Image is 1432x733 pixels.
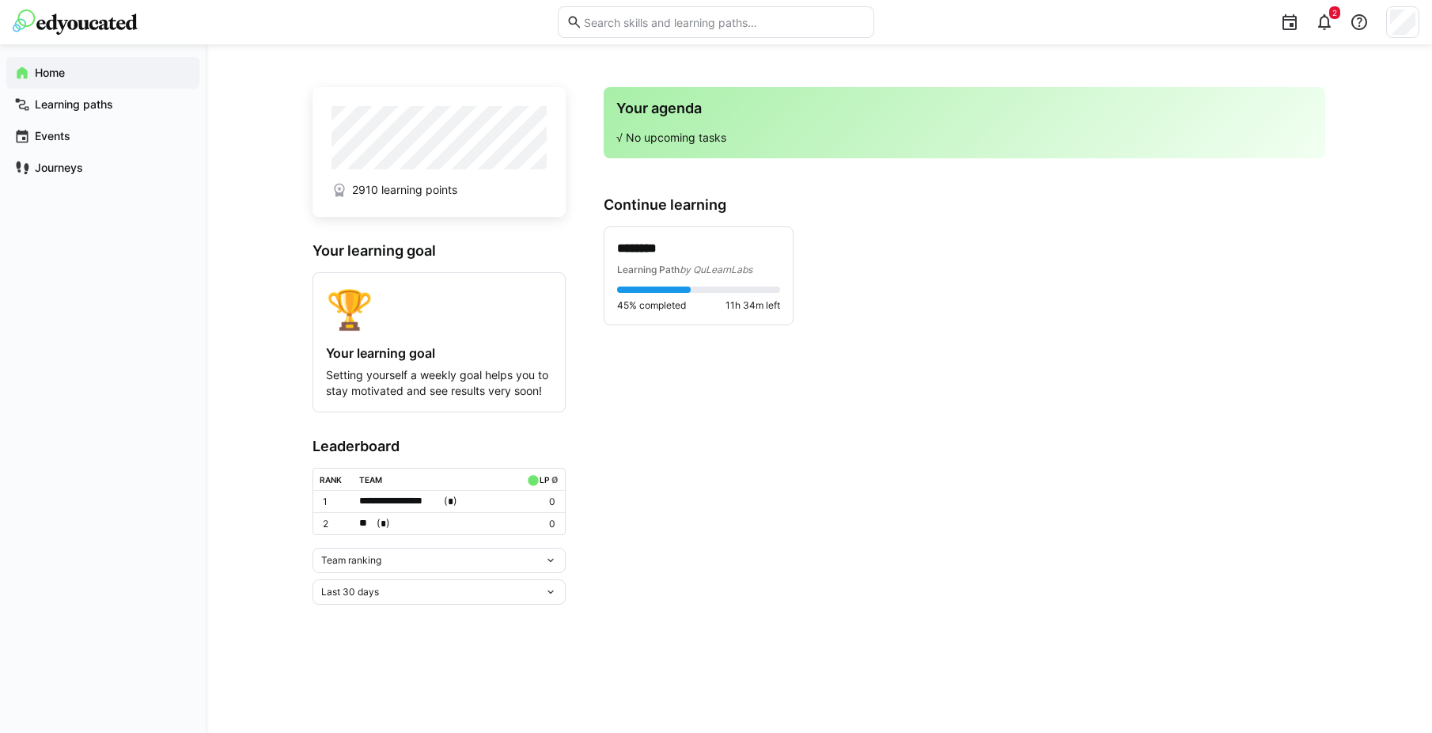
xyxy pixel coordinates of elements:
p: 0 [524,518,555,530]
span: by QuLearnLabs [680,264,752,275]
a: ø [551,472,559,485]
h3: Your agenda [616,100,1313,117]
p: Setting yourself a weekly goal helps you to stay motivated and see results very soon! [326,367,552,399]
span: Learning Path [617,264,680,275]
p: √ No upcoming tasks [616,130,1313,146]
p: 1 [323,496,347,508]
h3: Continue learning [604,196,1325,214]
span: Team ranking [321,554,381,567]
input: Search skills and learning paths… [582,15,866,29]
h3: Your learning goal [313,242,566,260]
div: 🏆 [326,286,552,332]
span: 2910 learning points [352,182,457,198]
span: 45% completed [617,299,686,312]
div: LP [540,475,549,484]
span: 11h 34m left [725,299,780,312]
span: ( ) [377,515,390,532]
span: 2 [1332,8,1337,17]
p: 2 [323,518,347,530]
h3: Leaderboard [313,438,566,455]
div: Rank [320,475,342,484]
p: 0 [524,496,555,508]
span: Last 30 days [321,586,379,598]
h4: Your learning goal [326,345,552,361]
span: ( ) [444,493,457,510]
div: Team [359,475,382,484]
